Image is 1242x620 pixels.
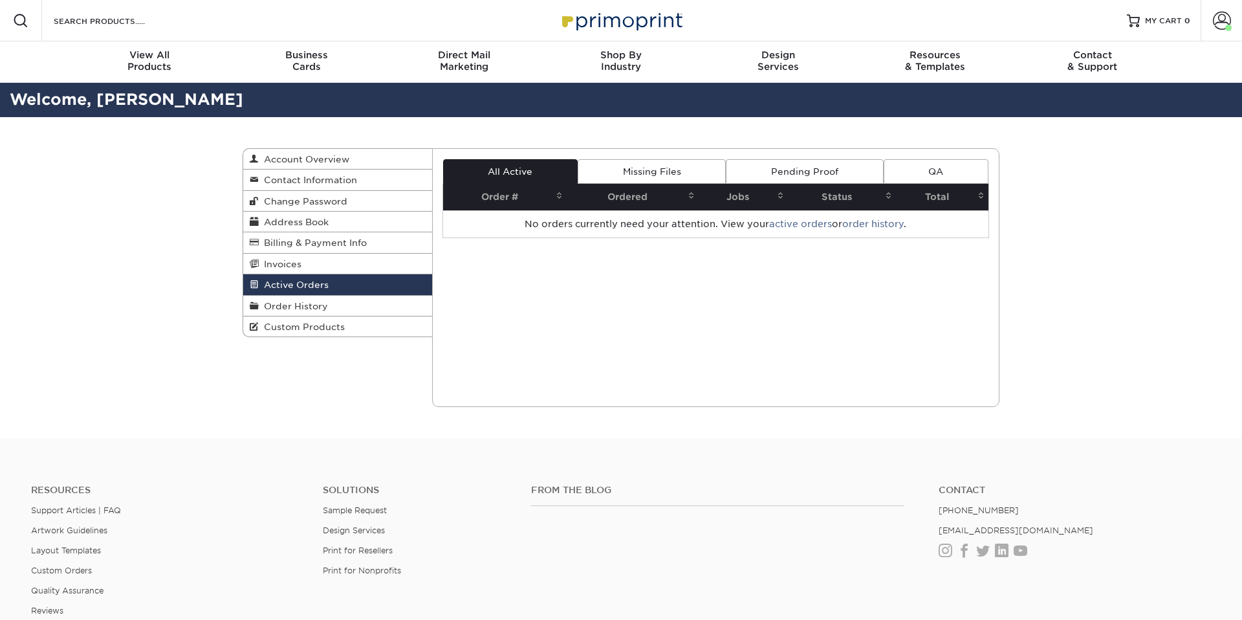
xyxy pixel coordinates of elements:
[556,6,686,34] img: Primoprint
[243,296,432,316] a: Order History
[939,526,1093,535] a: [EMAIL_ADDRESS][DOMAIN_NAME]
[323,505,387,515] a: Sample Request
[1014,49,1171,72] div: & Support
[52,13,179,28] input: SEARCH PRODUCTS.....
[699,41,856,83] a: DesignServices
[856,49,1014,61] span: Resources
[443,210,989,238] td: No orders currently need your attention. View your or .
[31,546,101,555] a: Layout Templates
[31,505,121,515] a: Support Articles | FAQ
[699,49,856,61] span: Design
[939,505,1019,515] a: [PHONE_NUMBER]
[243,254,432,274] a: Invoices
[443,184,567,210] th: Order #
[896,184,988,210] th: Total
[769,219,832,229] a: active orders
[543,41,700,83] a: Shop ByIndustry
[31,566,92,575] a: Custom Orders
[323,566,401,575] a: Print for Nonprofits
[1014,49,1171,61] span: Contact
[726,159,883,184] a: Pending Proof
[243,191,432,212] a: Change Password
[31,586,103,595] a: Quality Assurance
[386,41,543,83] a: Direct MailMarketing
[386,49,543,61] span: Direct Mail
[259,322,345,332] span: Custom Products
[856,49,1014,72] div: & Templates
[1184,16,1190,25] span: 0
[543,49,700,61] span: Shop By
[699,49,856,72] div: Services
[259,217,329,227] span: Address Book
[71,41,228,83] a: View AllProducts
[788,184,896,210] th: Status
[323,485,512,496] h4: Solutions
[31,606,63,615] a: Reviews
[243,212,432,232] a: Address Book
[567,184,699,210] th: Ordered
[243,149,432,170] a: Account Overview
[243,170,432,190] a: Contact Information
[578,159,726,184] a: Missing Files
[71,49,228,61] span: View All
[259,301,328,311] span: Order History
[228,49,386,72] div: Cards
[243,274,432,295] a: Active Orders
[1014,41,1171,83] a: Contact& Support
[884,159,988,184] a: QA
[443,159,578,184] a: All Active
[1145,16,1182,27] span: MY CART
[71,49,228,72] div: Products
[259,175,357,185] span: Contact Information
[259,238,367,248] span: Billing & Payment Info
[228,41,386,83] a: BusinessCards
[323,546,393,555] a: Print for Resellers
[259,259,301,269] span: Invoices
[939,485,1211,496] a: Contact
[842,219,904,229] a: order history
[259,196,347,206] span: Change Password
[243,316,432,337] a: Custom Products
[856,41,1014,83] a: Resources& Templates
[243,232,432,253] a: Billing & Payment Info
[699,184,788,210] th: Jobs
[531,485,904,496] h4: From the Blog
[31,526,107,535] a: Artwork Guidelines
[259,154,349,164] span: Account Overview
[323,526,385,535] a: Design Services
[543,49,700,72] div: Industry
[386,49,543,72] div: Marketing
[31,485,303,496] h4: Resources
[259,280,329,290] span: Active Orders
[228,49,386,61] span: Business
